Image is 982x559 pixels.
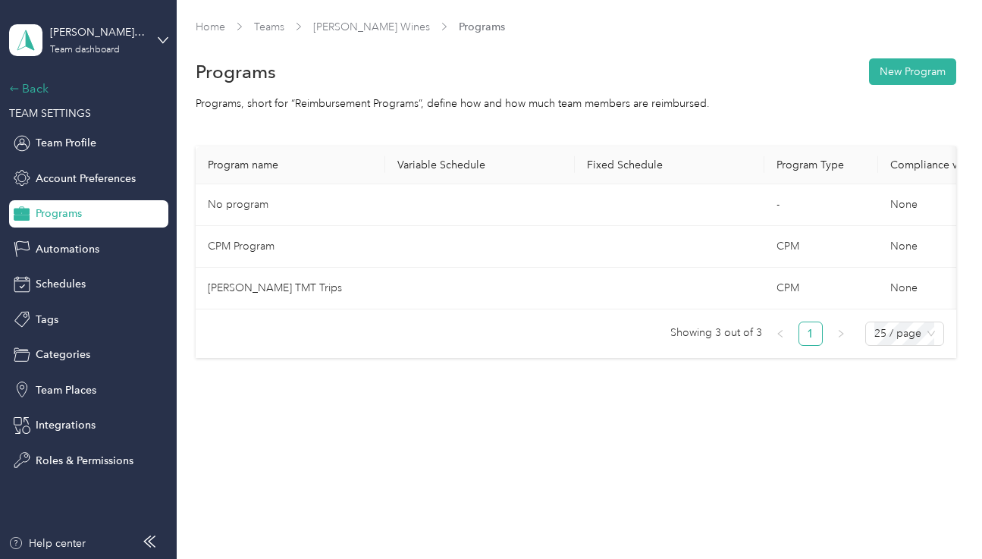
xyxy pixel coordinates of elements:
div: [PERSON_NAME] Wines [50,24,145,40]
span: Programs [36,206,82,221]
span: Roles & Permissions [36,453,133,469]
div: Page Size [865,322,944,346]
button: left [768,322,792,346]
a: Home [196,20,225,33]
li: Next Page [829,322,853,346]
span: Integrations [36,417,96,433]
button: Help center [8,535,86,551]
iframe: Everlance-gr Chat Button Frame [897,474,982,559]
td: [PERSON_NAME] TMT Trips [196,268,385,309]
span: Tags [36,312,58,328]
h1: Programs [196,64,276,80]
span: Showing 3 out of 3 [670,322,762,344]
td: No program [196,184,385,226]
li: 1 [798,322,823,346]
span: Account Preferences [36,171,136,187]
button: New Program [869,58,956,85]
span: right [836,329,846,338]
button: right [829,322,853,346]
span: TEAM SETTINGS [9,107,91,120]
span: Categories [36,347,90,363]
li: Previous Page [768,322,792,346]
div: Back [9,80,161,98]
span: Schedules [36,276,86,292]
th: Variable Schedule [385,146,575,184]
th: Fixed Schedule [575,146,764,184]
div: Programs, short for “Reimbursement Programs”, define how and how much team members are reimbursed. [196,96,956,111]
span: Programs [459,19,505,35]
td: CPM Program [196,226,385,268]
td: CPM [764,268,878,309]
a: [PERSON_NAME] Wines [313,20,430,33]
td: CPM [764,226,878,268]
span: left [776,329,785,338]
th: Program Type [764,146,878,184]
span: Team Places [36,382,96,398]
span: 25 / page [874,322,935,345]
a: 1 [799,322,822,345]
div: Team dashboard [50,46,120,55]
th: Program name [196,146,385,184]
span: Team Profile [36,135,96,151]
a: Teams [254,20,284,33]
td: - [764,184,878,226]
span: Automations [36,241,99,257]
